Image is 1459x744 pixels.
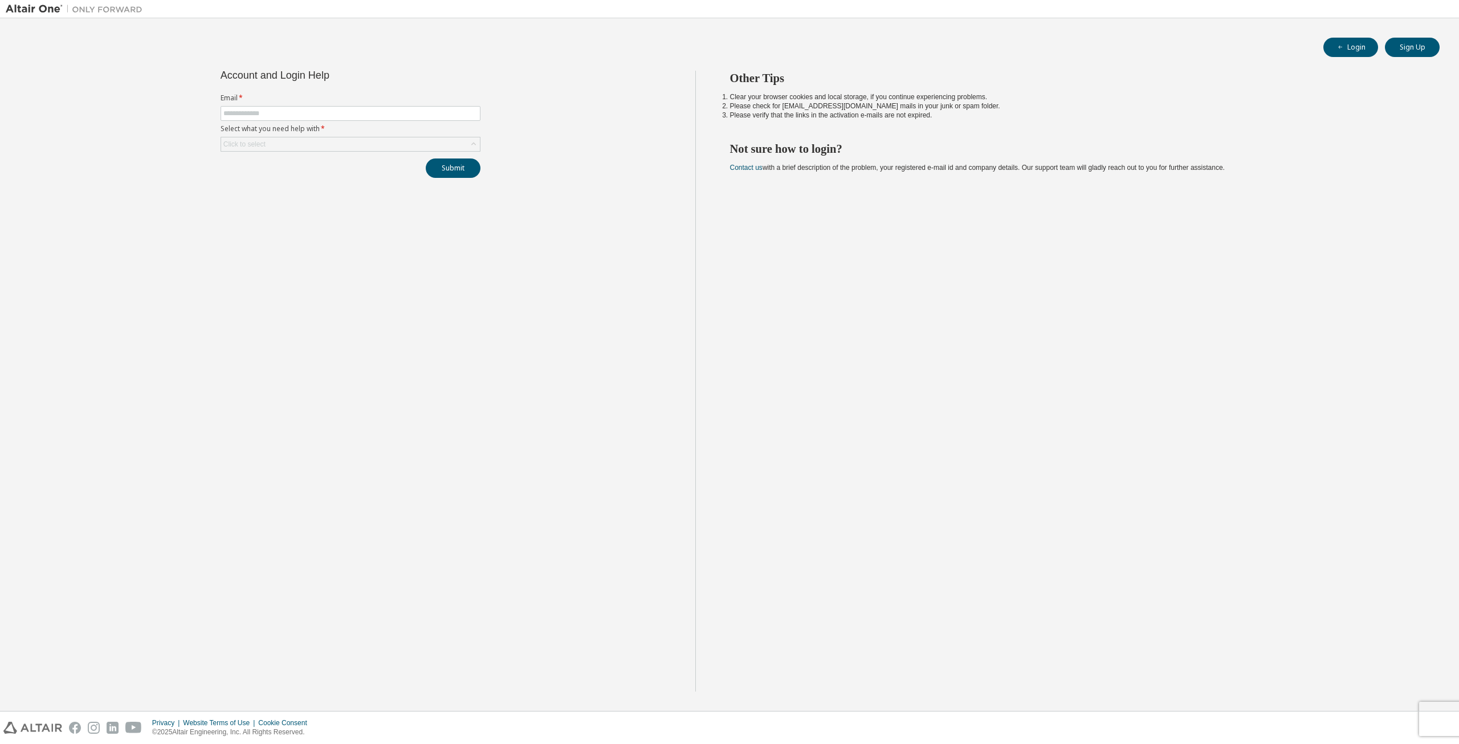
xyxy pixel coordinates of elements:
img: youtube.svg [125,722,142,734]
button: Sign Up [1385,38,1440,57]
a: Contact us [730,164,763,172]
img: facebook.svg [69,722,81,734]
img: linkedin.svg [107,722,119,734]
div: Click to select [223,140,266,149]
div: Account and Login Help [221,71,429,80]
div: Privacy [152,718,183,727]
div: Cookie Consent [258,718,313,727]
img: instagram.svg [88,722,100,734]
label: Email [221,93,480,103]
span: with a brief description of the problem, your registered e-mail id and company details. Our suppo... [730,164,1225,172]
div: Website Terms of Use [183,718,258,727]
li: Please check for [EMAIL_ADDRESS][DOMAIN_NAME] mails in your junk or spam folder. [730,101,1420,111]
button: Login [1323,38,1378,57]
p: © 2025 Altair Engineering, Inc. All Rights Reserved. [152,727,314,737]
button: Submit [426,158,480,178]
div: Click to select [221,137,480,151]
img: altair_logo.svg [3,722,62,734]
h2: Not sure how to login? [730,141,1420,156]
img: Altair One [6,3,148,15]
li: Please verify that the links in the activation e-mails are not expired. [730,111,1420,120]
h2: Other Tips [730,71,1420,86]
label: Select what you need help with [221,124,480,133]
li: Clear your browser cookies and local storage, if you continue experiencing problems. [730,92,1420,101]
